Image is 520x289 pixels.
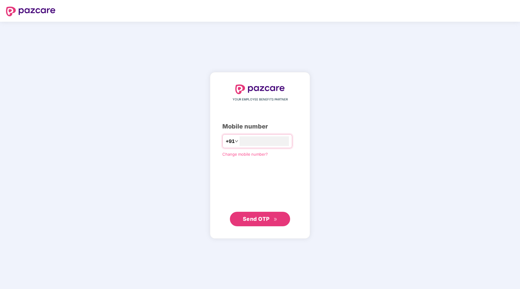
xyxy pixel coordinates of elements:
[226,138,235,145] span: +91
[6,7,55,16] img: logo
[235,84,285,94] img: logo
[222,152,268,157] a: Change mobile number?
[222,122,298,131] div: Mobile number
[243,216,270,222] span: Send OTP
[235,139,238,143] span: down
[274,218,277,221] span: double-right
[233,97,288,102] span: YOUR EMPLOYEE BENEFITS PARTNER
[230,212,290,226] button: Send OTPdouble-right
